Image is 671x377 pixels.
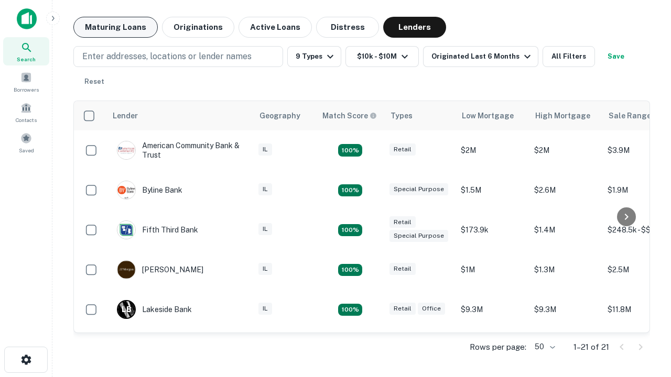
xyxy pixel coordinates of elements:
td: $2M [456,130,529,170]
div: Retail [389,263,416,275]
button: All Filters [543,46,595,67]
th: Low Mortgage [456,101,529,130]
td: $2.6M [529,170,602,210]
a: Contacts [3,98,49,126]
button: Save your search to get updates of matches that match your search criteria. [599,46,633,67]
span: Saved [19,146,34,154]
div: [PERSON_NAME] [117,260,203,279]
span: Contacts [16,116,37,124]
td: $1.4M [529,210,602,250]
div: Sale Range [609,109,651,122]
h6: Match Score [322,110,375,121]
button: $10k - $10M [345,46,419,67]
img: picture [117,261,135,279]
div: American Community Bank & Trust [117,141,243,160]
button: Active Loans [239,17,312,38]
th: High Mortgage [529,101,602,130]
div: Matching Properties: 3, hasApolloMatch: undefined [338,184,362,197]
td: $9.3M [529,290,602,329]
td: $1M [456,250,529,290]
div: IL [258,223,272,235]
div: Matching Properties: 2, hasApolloMatch: undefined [338,264,362,276]
a: Search [3,37,49,65]
th: Lender [106,101,253,130]
img: picture [117,221,135,239]
th: Types [384,101,456,130]
td: $1.5M [456,170,529,210]
iframe: Chat Widget [619,260,671,310]
button: Originations [162,17,234,38]
div: Lender [113,109,138,122]
div: High Mortgage [535,109,590,122]
button: Reset [78,71,111,92]
p: Enter addresses, locations or lender names [82,50,252,63]
div: Fifth Third Bank [117,220,198,239]
button: Enter addresses, locations or lender names [73,46,283,67]
div: Lakeside Bank [117,300,192,319]
div: Special Purpose [389,183,448,195]
div: Capitalize uses an advanced AI algorithm to match your search with the best lender. The match sco... [322,110,377,121]
th: Capitalize uses an advanced AI algorithm to match your search with the best lender. The match sco... [316,101,384,130]
div: Geography [259,109,300,122]
td: $2M [529,130,602,170]
div: Matching Properties: 2, hasApolloMatch: undefined [338,144,362,157]
div: Matching Properties: 2, hasApolloMatch: undefined [338,224,362,237]
button: 9 Types [287,46,341,67]
div: 50 [531,339,557,354]
a: Borrowers [3,68,49,96]
td: $1.3M [529,250,602,290]
div: IL [258,303,272,315]
td: $1.5M [456,329,529,369]
div: IL [258,183,272,195]
div: Types [391,109,413,122]
button: Lenders [383,17,446,38]
th: Geography [253,101,316,130]
div: Low Mortgage [462,109,514,122]
button: Originated Last 6 Months [423,46,538,67]
p: Rows per page: [470,341,526,353]
img: picture [117,181,135,199]
div: Special Purpose [389,230,448,242]
div: IL [258,263,272,275]
td: $5.4M [529,329,602,369]
a: Saved [3,128,49,157]
div: Retail [389,143,416,156]
button: Maturing Loans [73,17,158,38]
div: Matching Properties: 3, hasApolloMatch: undefined [338,304,362,316]
div: Retail [389,303,416,315]
td: $9.3M [456,290,529,329]
button: Distress [316,17,379,38]
img: capitalize-icon.png [17,8,37,29]
span: Search [17,55,36,63]
td: $173.9k [456,210,529,250]
p: L B [122,304,131,315]
span: Borrowers [14,85,39,94]
div: Originated Last 6 Months [431,50,534,63]
img: picture [117,141,135,159]
p: 1–21 of 21 [573,341,609,353]
div: Byline Bank [117,181,182,199]
div: IL [258,143,272,156]
div: Office [418,303,445,315]
div: Retail [389,216,416,228]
